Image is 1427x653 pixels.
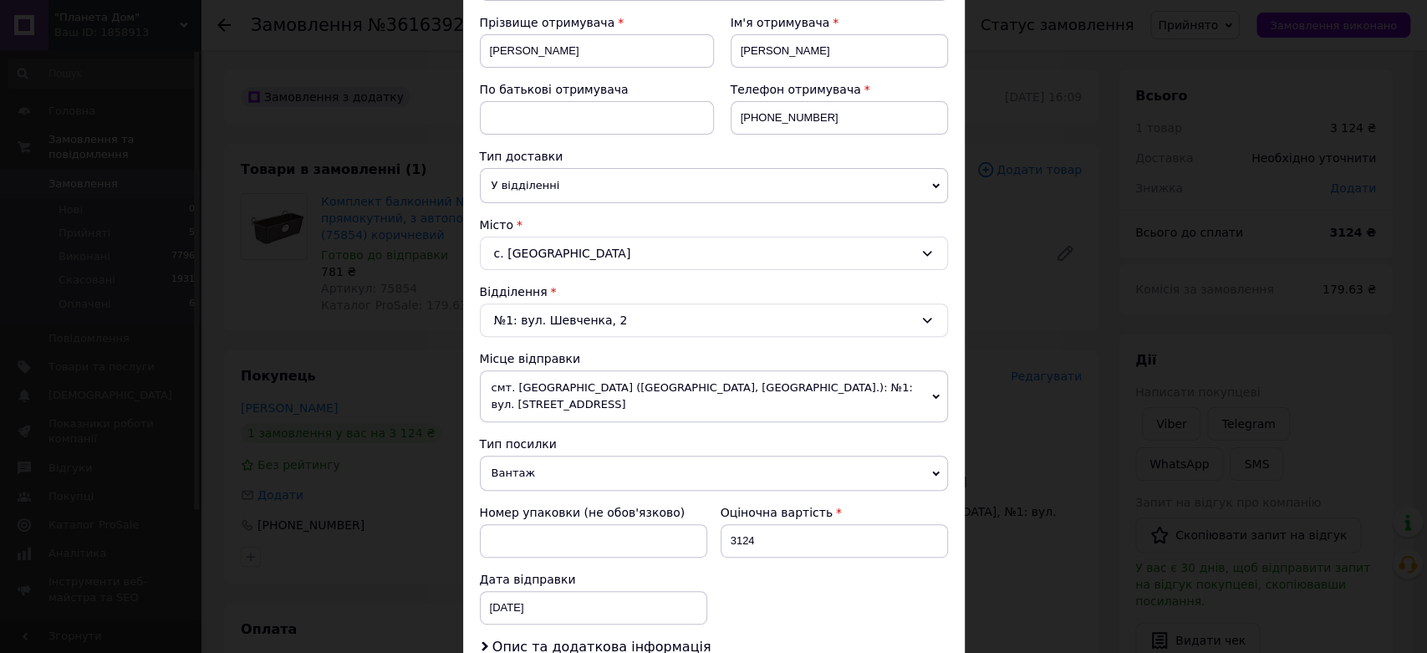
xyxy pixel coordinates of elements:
span: Місце відправки [480,352,581,365]
span: У відділенні [480,168,948,203]
div: с. [GEOGRAPHIC_DATA] [480,237,948,270]
div: Дата відправки [480,571,707,588]
span: По батькові отримувача [480,83,629,96]
span: Ім'я отримувача [731,16,830,29]
div: Місто [480,217,948,233]
div: №1: вул. Шевченка, 2 [480,304,948,337]
span: Тип доставки [480,150,563,163]
span: Тип посилки [480,437,557,451]
span: смт. [GEOGRAPHIC_DATA] ([GEOGRAPHIC_DATA], [GEOGRAPHIC_DATA].): №1: вул. [STREET_ADDRESS] [480,370,948,422]
span: Вантаж [480,456,948,491]
input: +380 [731,101,948,135]
span: Телефон отримувача [731,83,861,96]
div: Номер упаковки (не обов'язково) [480,504,707,521]
span: Прізвище отримувача [480,16,615,29]
div: Відділення [480,283,948,300]
div: Оціночна вартість [721,504,948,521]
